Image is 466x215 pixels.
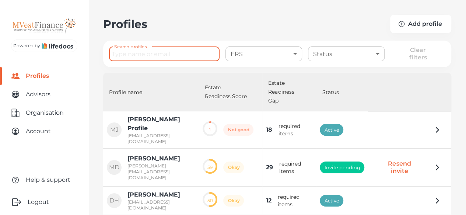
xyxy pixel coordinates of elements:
p: 12 [266,196,271,205]
button: add-a-profile [390,15,451,33]
span: Not good [223,127,253,133]
p: required items [277,193,312,208]
div: ​ [225,44,302,64]
p: [PERSON_NAME][EMAIL_ADDRESS][DOMAIN_NAME] [127,163,195,181]
span: Estate Readiness Gap [268,79,301,105]
label: Search profiles... [114,44,149,50]
div: MD [107,160,122,175]
span: Invite pending [320,164,364,171]
p: 50 [207,198,213,204]
span: Okay [223,198,244,204]
p: required items [279,160,312,175]
span: Status [322,88,339,97]
p: 18 [266,125,272,134]
span: Estate Readiness Gap [268,79,310,105]
a: [PERSON_NAME] [127,190,195,199]
p: 1 [209,127,211,133]
div: ​ [308,44,385,64]
img: Mel Jacoby CFP [11,17,77,35]
p: [EMAIL_ADDRESS][DOMAIN_NAME] [127,199,195,211]
a: [PERSON_NAME] [127,154,195,163]
a: Powered by [11,39,77,52]
span: Profile name [109,88,142,97]
p: 29 [266,163,273,172]
div: DH [107,193,122,208]
span: Estate Readiness Score [205,83,256,101]
div: MJ [107,122,122,137]
span: Status [322,88,348,97]
p: [EMAIL_ADDRESS][DOMAIN_NAME] [127,133,195,145]
span: Active [320,126,343,133]
input: Type name or email [109,47,220,61]
span: Okay [223,164,244,170]
span: Active [320,197,343,204]
h2: Profiles [103,17,147,31]
p: required items [278,122,312,137]
span: Estate Readiness Score [205,83,247,101]
button: Resend invite [375,155,424,180]
p: 59 [207,164,213,170]
span: Profile name [109,88,152,97]
a: [PERSON_NAME] Profile [127,115,195,133]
